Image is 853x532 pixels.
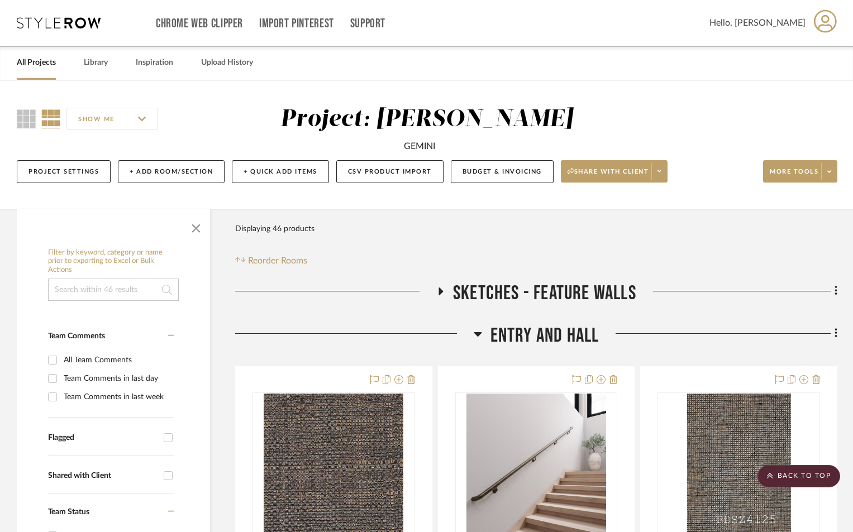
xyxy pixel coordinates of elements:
[561,160,668,183] button: Share with client
[235,218,314,240] div: Displaying 46 products
[185,215,207,237] button: Close
[404,140,435,153] div: GEMINI
[48,433,158,443] div: Flagged
[232,160,329,183] button: + Quick Add Items
[48,508,89,516] span: Team Status
[17,55,56,70] a: All Projects
[235,254,307,267] button: Reorder Rooms
[259,19,334,28] a: Import Pinterest
[64,388,171,406] div: Team Comments in last week
[84,55,108,70] a: Library
[568,167,649,184] span: Share with client
[336,160,444,183] button: CSV Product Import
[48,332,105,340] span: Team Comments
[64,351,171,369] div: All Team Comments
[64,370,171,387] div: Team Comments in last day
[280,108,573,131] div: Project: [PERSON_NAME]
[48,248,179,275] h6: Filter by keyword, category or name prior to exporting to Excel or Bulk Actions
[201,55,253,70] a: Upload History
[350,19,385,28] a: Support
[136,55,173,70] a: Inspiration
[763,160,837,183] button: More tools
[770,167,818,184] span: More tools
[490,324,599,348] span: ENTRY AND HALL
[451,160,554,183] button: Budget & Invoicing
[156,19,243,28] a: Chrome Web Clipper
[48,471,158,481] div: Shared with Client
[48,279,179,301] input: Search within 46 results
[248,254,307,267] span: Reorder Rooms
[757,465,840,487] scroll-to-top-button: BACK TO TOP
[17,160,111,183] button: Project Settings
[709,16,806,30] span: Hello, [PERSON_NAME]
[118,160,225,183] button: + Add Room/Section
[453,281,636,305] span: SKETCHES - FEATURE WALLS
